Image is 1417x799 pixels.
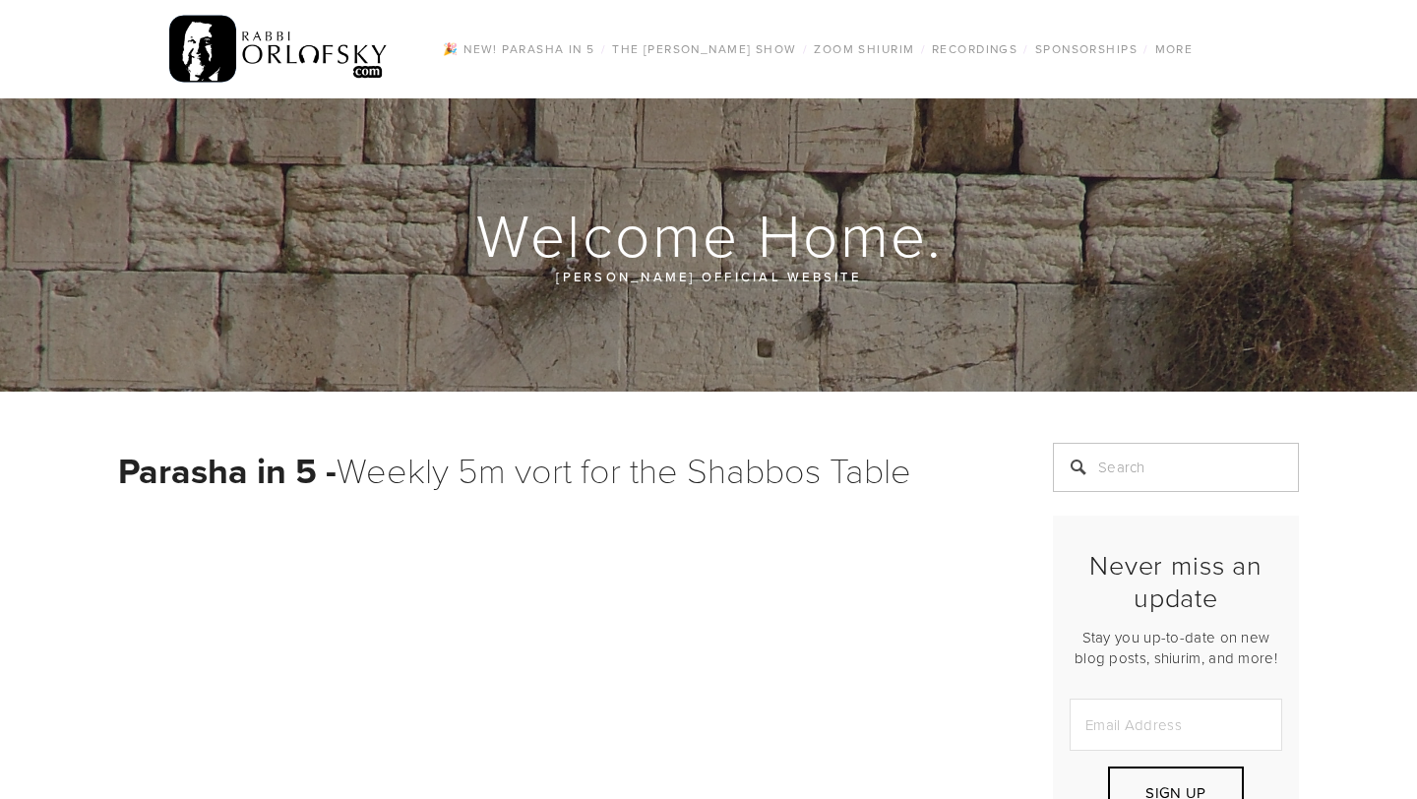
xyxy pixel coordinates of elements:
[606,36,803,62] a: The [PERSON_NAME] Show
[921,40,926,57] span: /
[1149,36,1200,62] a: More
[601,40,606,57] span: /
[1143,40,1148,57] span: /
[1029,36,1143,62] a: Sponsorships
[1023,40,1028,57] span: /
[926,36,1023,62] a: Recordings
[808,36,920,62] a: Zoom Shiurim
[169,11,389,88] img: RabbiOrlofsky.com
[1070,549,1282,613] h2: Never miss an update
[118,203,1301,266] h1: Welcome Home.
[236,266,1181,287] p: [PERSON_NAME] official website
[1053,443,1299,492] input: Search
[118,445,337,496] strong: Parasha in 5 -
[1070,627,1282,668] p: Stay you up-to-date on new blog posts, shiurim, and more!
[803,40,808,57] span: /
[1070,699,1282,751] input: Email Address
[437,36,600,62] a: 🎉 NEW! Parasha in 5
[118,443,1004,497] h1: Weekly 5m vort for the Shabbos Table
